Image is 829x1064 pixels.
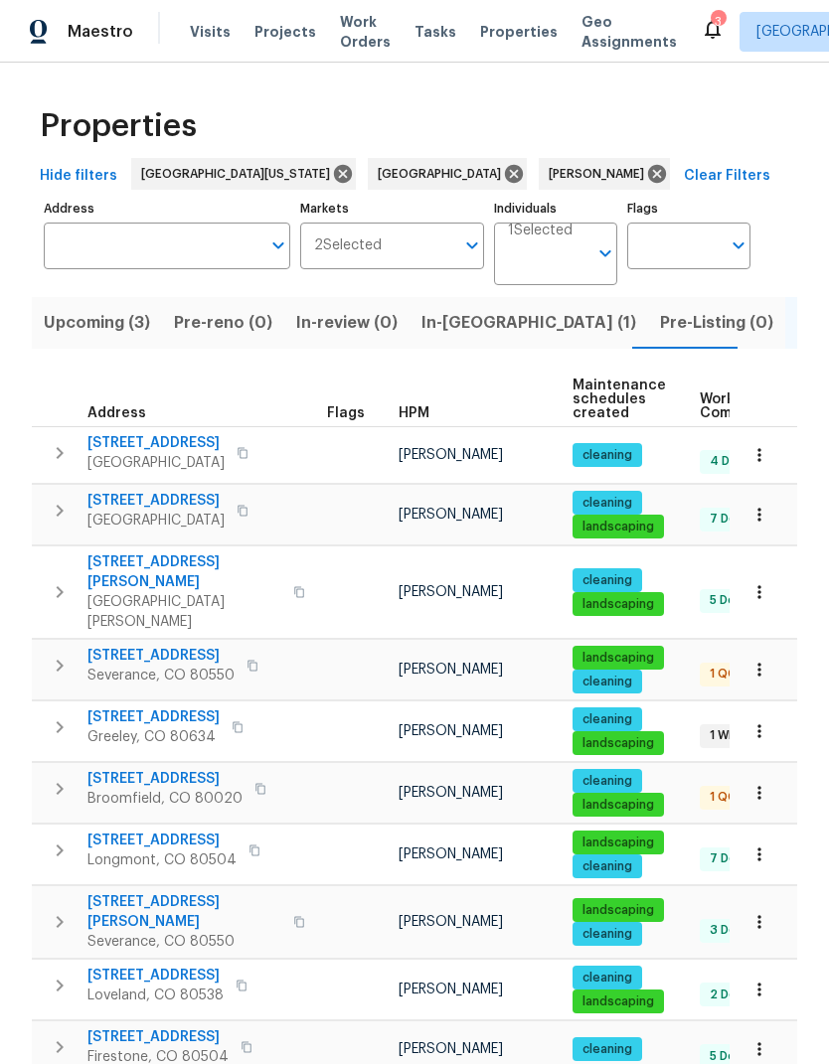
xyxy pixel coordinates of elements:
span: [GEOGRAPHIC_DATA] [87,511,225,531]
span: Upcoming (3) [44,309,150,337]
span: 1 Selected [508,223,573,239]
span: Projects [254,22,316,42]
div: [PERSON_NAME] [539,158,670,190]
span: In-[GEOGRAPHIC_DATA] (1) [421,309,636,337]
span: HPM [399,406,429,420]
div: [GEOGRAPHIC_DATA][US_STATE] [131,158,356,190]
button: Open [264,231,292,259]
span: Maintenance schedules created [573,379,666,420]
label: Individuals [494,203,617,215]
span: [PERSON_NAME] [399,508,503,522]
label: Markets [300,203,485,215]
span: cleaning [575,858,640,875]
span: cleaning [575,572,640,589]
span: [STREET_ADDRESS] [87,433,225,453]
span: cleaning [575,674,640,690]
span: [PERSON_NAME] [399,663,503,677]
span: [PERSON_NAME] [549,164,652,184]
span: cleaning [575,970,640,987]
button: Hide filters [32,158,125,195]
span: 2 Selected [314,237,382,254]
span: Visits [190,22,231,42]
label: Flags [627,203,750,215]
span: 1 QC [702,666,745,683]
button: Open [458,231,486,259]
span: landscaping [575,596,662,613]
span: [GEOGRAPHIC_DATA][PERSON_NAME] [87,592,281,632]
button: Open [591,239,619,267]
span: [PERSON_NAME] [399,915,503,929]
span: landscaping [575,902,662,919]
span: Work Order Completion [700,392,825,420]
span: [PERSON_NAME] [399,847,503,861]
span: [STREET_ADDRESS] [87,1027,229,1047]
span: [PERSON_NAME] [399,448,503,462]
span: landscaping [575,519,662,535]
span: [PERSON_NAME] [399,585,503,599]
span: Pre-Listing (0) [660,309,773,337]
span: [STREET_ADDRESS] [87,707,220,727]
button: Open [725,231,752,259]
span: [STREET_ADDRESS] [87,831,237,850]
span: [GEOGRAPHIC_DATA] [87,453,225,473]
span: [GEOGRAPHIC_DATA] [378,164,509,184]
span: Severance, CO 80550 [87,932,281,952]
span: landscaping [575,993,662,1010]
span: Severance, CO 80550 [87,666,235,685]
span: [PERSON_NAME] [399,724,503,738]
span: Tasks [414,25,456,39]
span: Pre-reno (0) [174,309,272,337]
span: Loveland, CO 80538 [87,986,224,1005]
span: Maestro [68,22,133,42]
span: Clear Filters [684,164,770,189]
span: cleaning [575,926,640,943]
span: 3 Done [702,922,759,939]
span: [STREET_ADDRESS] [87,769,243,789]
span: In-review (0) [296,309,398,337]
span: cleaning [575,495,640,512]
span: [PERSON_NAME] [399,983,503,996]
span: cleaning [575,773,640,790]
span: landscaping [575,650,662,667]
span: [PERSON_NAME] [399,786,503,800]
span: 2 Done [702,987,759,1003]
div: [GEOGRAPHIC_DATA] [368,158,527,190]
span: [STREET_ADDRESS][PERSON_NAME] [87,552,281,592]
span: [GEOGRAPHIC_DATA][US_STATE] [141,164,338,184]
span: cleaning [575,711,640,728]
span: Geo Assignments [581,12,677,52]
span: 7 Done [702,850,759,867]
span: landscaping [575,797,662,814]
div: 3 [711,12,725,32]
span: Broomfield, CO 80020 [87,789,243,809]
span: 1 QC [702,789,745,806]
span: landscaping [575,835,662,851]
span: Hide filters [40,164,117,189]
span: Flags [327,406,365,420]
span: 5 Done [702,592,758,609]
span: [STREET_ADDRESS][PERSON_NAME] [87,892,281,932]
span: [STREET_ADDRESS] [87,966,224,986]
span: [PERSON_NAME] [399,1042,503,1056]
button: Clear Filters [676,158,778,195]
span: Greeley, CO 80634 [87,727,220,747]
span: 4 Done [702,453,760,470]
span: Properties [40,116,197,136]
span: Longmont, CO 80504 [87,850,237,870]
label: Address [44,203,290,215]
span: [STREET_ADDRESS] [87,646,235,666]
span: cleaning [575,447,640,464]
span: landscaping [575,735,662,752]
span: cleaning [575,1041,640,1058]
span: Work Orders [340,12,391,52]
span: [STREET_ADDRESS] [87,491,225,511]
span: Properties [480,22,558,42]
span: 1 WIP [702,727,746,744]
span: 7 Done [702,511,759,528]
span: Address [87,406,146,420]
